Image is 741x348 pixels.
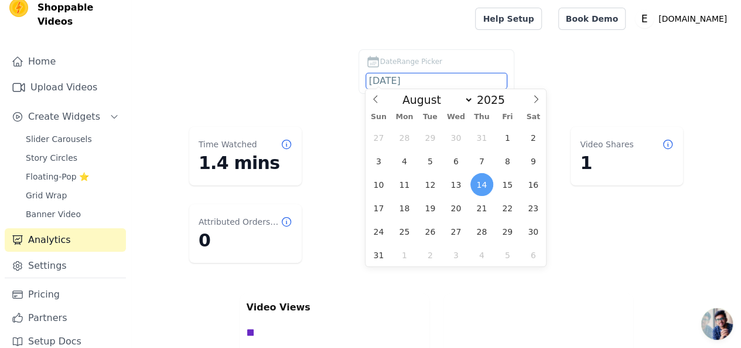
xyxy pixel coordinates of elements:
[5,306,126,330] a: Partners
[397,93,473,107] select: Month
[19,187,126,204] a: Grid Wrap
[5,228,126,252] a: Analytics
[199,153,292,174] dd: 1.4 mins
[473,93,515,106] input: Year
[26,152,77,164] span: Story Circles
[367,126,390,149] span: July 27, 2025
[19,131,126,147] a: Slider Carousels
[469,113,494,121] span: Thu
[244,326,419,339] div: Data groups
[496,220,519,243] span: August 29, 2025
[445,197,467,219] span: August 20, 2025
[380,56,442,67] span: DateRange Picker
[367,220,390,243] span: August 24, 2025
[393,150,416,173] span: August 4, 2025
[580,138,633,150] dt: Video Shares
[635,8,732,29] button: E [DOMAIN_NAME]
[199,230,292,251] dd: 0
[520,113,546,121] span: Sat
[26,171,89,183] span: Floating-Pop ⭐
[641,13,648,25] text: E
[494,113,520,121] span: Fri
[417,113,443,121] span: Tue
[654,8,732,29] p: [DOMAIN_NAME]
[522,150,545,173] span: August 9, 2025
[199,216,281,228] dt: Attributed Orders Count
[522,126,545,149] span: August 2, 2025
[496,197,519,219] span: August 22, 2025
[522,173,545,196] span: August 16, 2025
[26,190,67,201] span: Grid Wrap
[393,126,416,149] span: July 28, 2025
[496,126,519,149] span: August 1, 2025
[367,150,390,173] span: August 3, 2025
[393,173,416,196] span: August 11, 2025
[419,220,442,243] span: August 26, 2025
[419,244,442,266] span: September 2, 2025
[580,153,674,174] dd: 1
[496,173,519,196] span: August 15, 2025
[366,73,507,89] input: DateRange Picker
[367,244,390,266] span: August 31, 2025
[470,220,493,243] span: August 28, 2025
[19,150,126,166] a: Story Circles
[5,105,126,129] button: Create Widgets
[199,138,257,150] dt: Time Watched
[445,150,467,173] span: August 6, 2025
[393,244,416,266] span: September 1, 2025
[522,220,545,243] span: August 30, 2025
[443,113,469,121] span: Wed
[393,220,416,243] span: August 25, 2025
[393,197,416,219] span: August 18, 2025
[445,220,467,243] span: August 27, 2025
[5,50,126,73] a: Home
[522,197,545,219] span: August 23, 2025
[558,8,626,30] a: Book Demo
[445,244,467,266] span: September 3, 2025
[5,254,126,278] a: Settings
[26,208,81,220] span: Banner Video
[366,113,391,121] span: Sun
[19,206,126,222] a: Banner Video
[419,126,442,149] span: July 29, 2025
[496,150,519,173] span: August 8, 2025
[5,76,126,99] a: Upload Videos
[247,300,422,315] p: Video Views
[522,244,545,266] span: September 6, 2025
[19,168,126,185] a: Floating-Pop ⭐
[367,197,390,219] span: August 17, 2025
[445,173,467,196] span: August 13, 2025
[470,197,493,219] span: August 21, 2025
[28,110,100,124] span: Create Widgets
[445,126,467,149] span: July 30, 2025
[470,173,493,196] span: August 14, 2025
[419,173,442,196] span: August 12, 2025
[470,150,493,173] span: August 7, 2025
[5,283,126,306] a: Pricing
[419,197,442,219] span: August 19, 2025
[391,113,417,121] span: Mon
[470,244,493,266] span: September 4, 2025
[496,244,519,266] span: September 5, 2025
[475,8,541,30] a: Help Setup
[470,126,493,149] span: July 31, 2025
[26,133,92,145] span: Slider Carousels
[419,150,442,173] span: August 5, 2025
[701,308,733,340] a: Open chat
[367,173,390,196] span: August 10, 2025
